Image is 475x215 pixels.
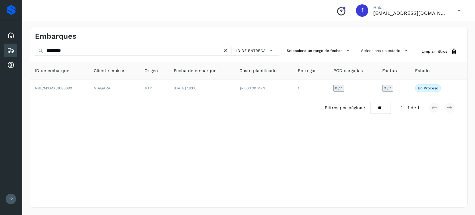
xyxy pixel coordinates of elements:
[35,86,72,90] span: NBL/MX.MX51086099
[384,86,392,90] span: 0 / 1
[35,67,69,74] span: ID de embarque
[4,29,17,42] div: Inicio
[359,46,412,56] button: Selecciona un estado
[4,58,17,72] div: Cuentas por cobrar
[293,80,328,97] td: 1
[298,67,316,74] span: Entregas
[4,44,17,57] div: Embarques
[234,46,276,55] button: ID de entrega
[422,49,447,54] span: Limpiar filtros
[401,105,419,111] span: 1 - 1 de 1
[333,67,363,74] span: POD cargadas
[373,5,447,10] p: Hola,
[94,67,125,74] span: Cliente emisor
[284,46,354,56] button: Selecciona un rango de fechas
[236,48,266,54] span: ID de entrega
[234,80,293,97] td: $7,000.00 MXN
[382,67,399,74] span: Factura
[325,105,365,111] span: Filtros por página :
[373,10,447,16] p: facturacion@wht-transport.com
[335,86,343,90] span: 0 / 1
[239,67,276,74] span: Costo planificado
[139,80,169,97] td: MTY
[89,80,140,97] td: NIAGARA
[417,46,462,57] button: Limpiar filtros
[35,32,76,41] h4: Embarques
[174,86,196,90] span: [DATE] 18:00
[418,86,438,90] p: En proceso
[144,67,158,74] span: Origen
[415,67,430,74] span: Estado
[174,67,216,74] span: Fecha de embarque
